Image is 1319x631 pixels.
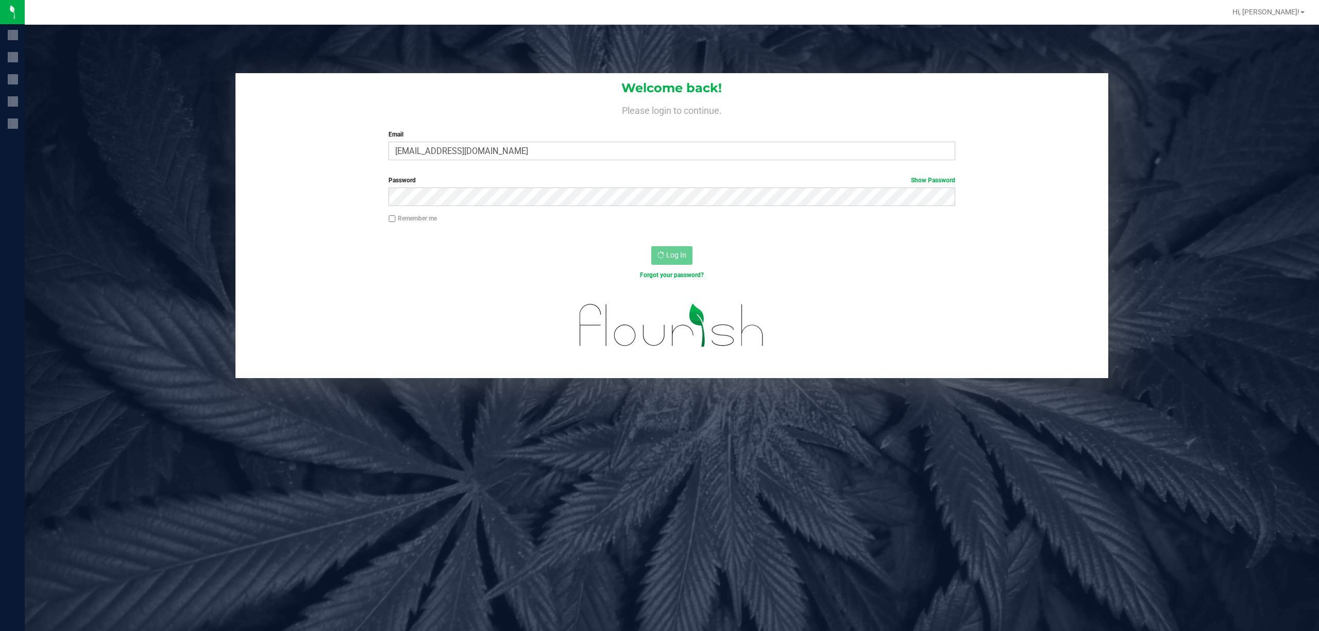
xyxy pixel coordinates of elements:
span: Log In [666,251,686,259]
span: Hi, [PERSON_NAME]! [1232,8,1299,16]
label: Remember me [388,214,437,223]
img: flourish_logo.svg [563,291,781,361]
a: Forgot your password? [640,271,704,279]
input: Remember me [388,215,396,223]
button: Log In [651,246,692,265]
h4: Please login to continue. [235,103,1109,115]
span: Password [388,177,416,184]
h1: Welcome back! [235,81,1109,95]
a: Show Password [911,177,955,184]
label: Email [388,130,955,139]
